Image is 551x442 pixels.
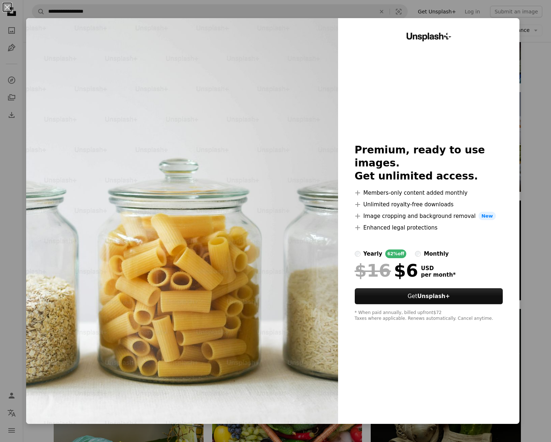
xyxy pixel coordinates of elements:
span: USD [421,265,456,272]
span: per month * [421,272,456,278]
div: $6 [355,261,418,280]
div: monthly [424,249,449,258]
div: * When paid annually, billed upfront $72 Taxes where applicable. Renews automatically. Cancel any... [355,310,503,322]
div: yearly [363,249,382,258]
input: monthly [415,251,421,257]
li: Enhanced legal protections [355,223,503,232]
span: $16 [355,261,391,280]
span: New [478,212,496,220]
h2: Premium, ready to use images. Get unlimited access. [355,144,503,183]
li: Members-only content added monthly [355,189,503,197]
div: 62% off [385,249,407,258]
li: Unlimited royalty-free downloads [355,200,503,209]
button: GetUnsplash+ [355,288,503,304]
strong: Unsplash+ [417,293,450,300]
input: yearly62%off [355,251,361,257]
li: Image cropping and background removal [355,212,503,220]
